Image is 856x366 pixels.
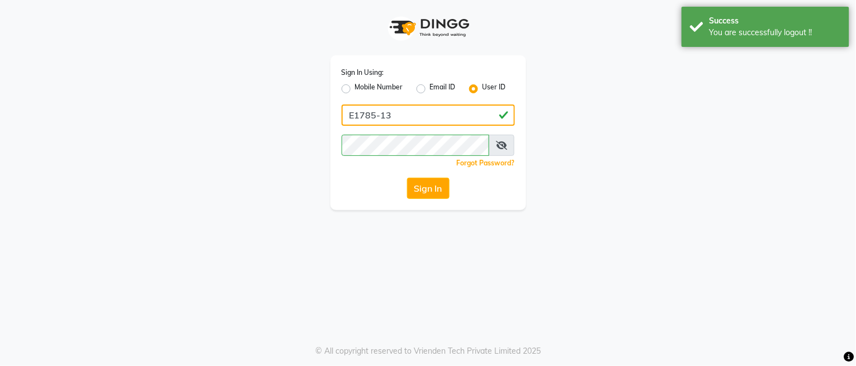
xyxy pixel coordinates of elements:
[457,159,515,167] a: Forgot Password?
[342,104,515,126] input: Username
[342,135,490,156] input: Username
[342,68,384,78] label: Sign In Using:
[430,82,456,96] label: Email ID
[710,27,841,39] div: You are successfully logout !!
[355,82,403,96] label: Mobile Number
[710,15,841,27] div: Success
[407,178,450,199] button: Sign In
[483,82,506,96] label: User ID
[384,11,473,44] img: logo1.svg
